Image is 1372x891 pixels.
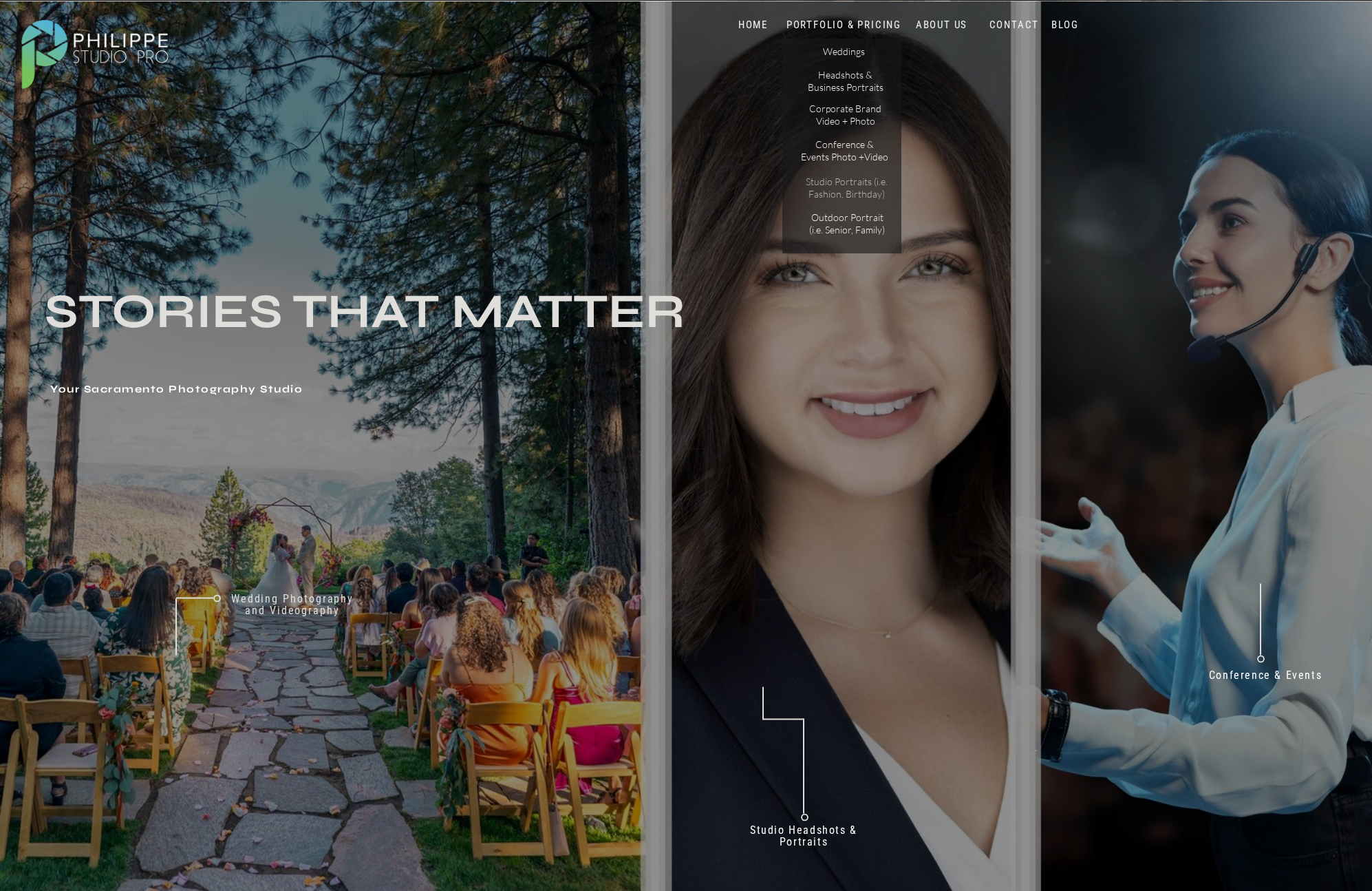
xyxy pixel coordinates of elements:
a: Wedding Photography and Videography [221,592,364,629]
a: CONTACT [986,19,1042,32]
a: Studio Headshots & Portraits [733,824,874,853]
p: 70+ 5 Star reviews on Google & Yelp [824,636,1009,673]
h2: Don't just take our word for it [705,454,1103,587]
a: Headshots & Business Portraits [806,69,884,93]
h3: Stories that Matter [45,290,762,374]
a: BLOG [1048,19,1082,32]
a: ABOUT US [912,19,971,32]
a: PORTFOLIO & PRICING [782,19,905,32]
a: Outdoor Portrait (i.e. Senior, Family) [804,211,890,235]
a: Studio Portraits (i.e. Fashion, Birthday) [800,176,893,200]
a: Conference & Events Photo +Video [800,138,888,163]
a: Corporate Brand Video + Photo [806,103,884,127]
a: Weddings [805,45,883,60]
h1: Your Sacramento Photography Studio [50,384,592,397]
a: Conference & Events [1199,669,1331,687]
a: HOME [724,19,782,32]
